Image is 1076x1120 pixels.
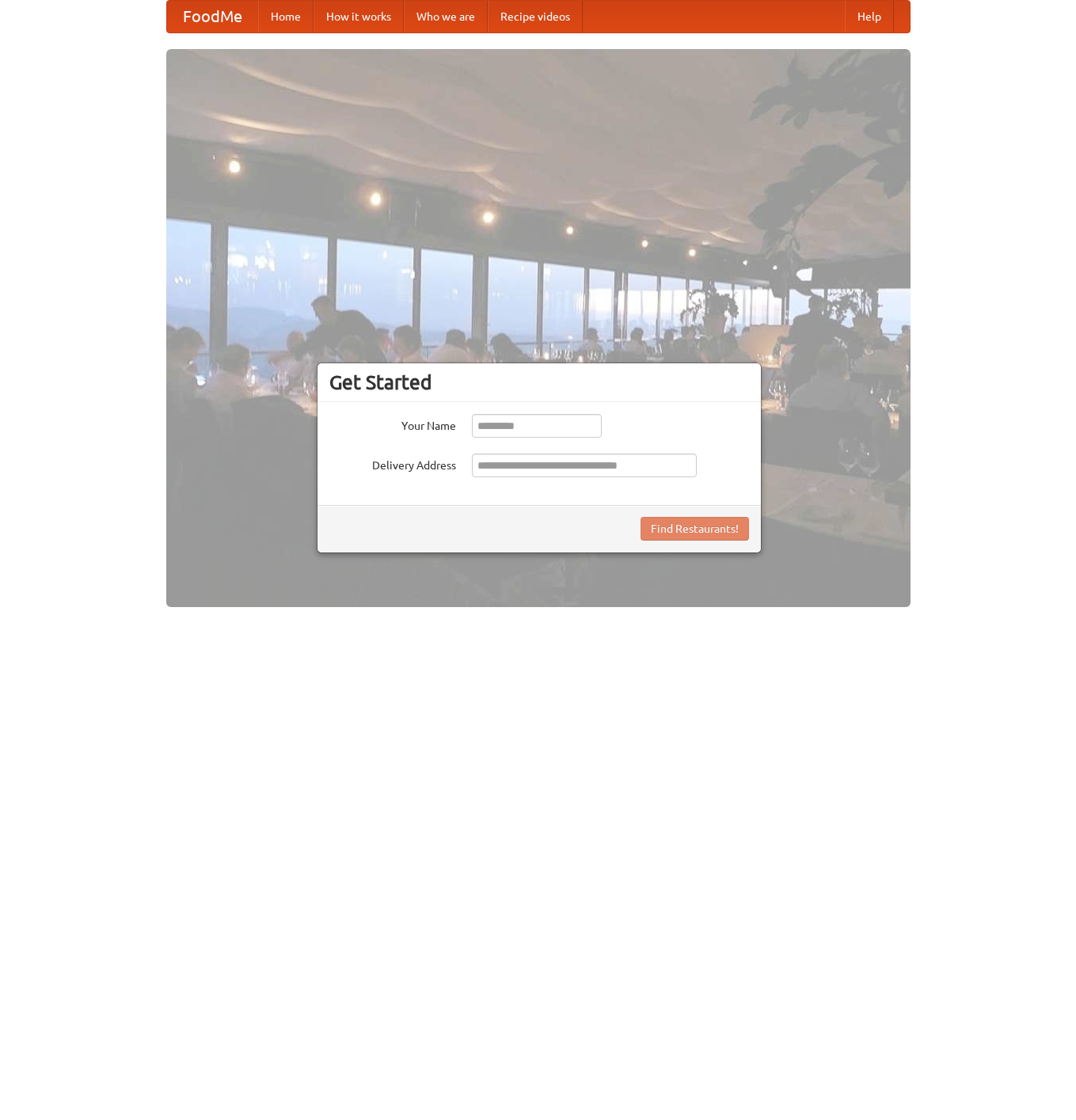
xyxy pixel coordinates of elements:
[404,1,488,32] a: Who we are
[329,370,749,394] h3: Get Started
[329,414,456,434] label: Your Name
[167,1,258,32] a: FoodMe
[641,517,749,541] button: Find Restaurants!
[329,454,456,473] label: Delivery Address
[845,1,894,32] a: Help
[488,1,583,32] a: Recipe videos
[258,1,314,32] a: Home
[314,1,404,32] a: How it works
